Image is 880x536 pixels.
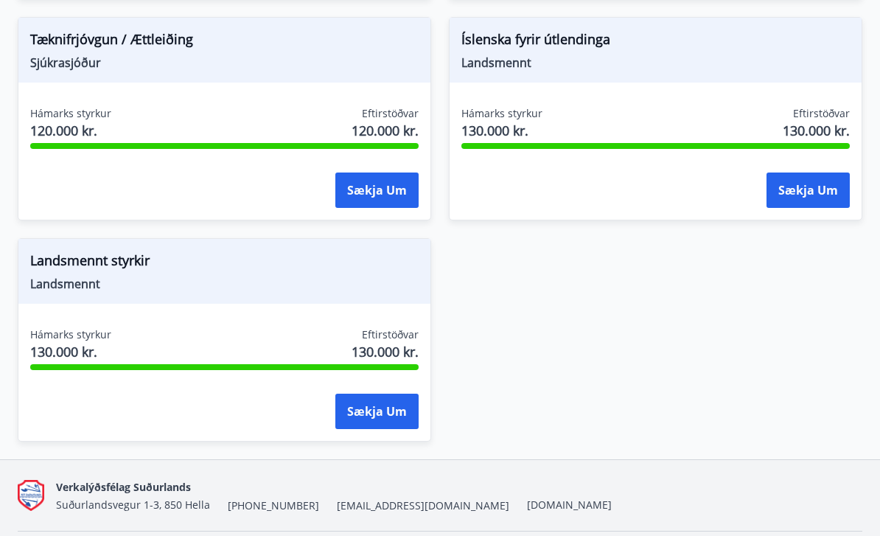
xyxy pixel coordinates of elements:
span: Eftirstöðvar [362,106,419,121]
span: Landsmennt styrkir [30,251,419,276]
span: Eftirstöðvar [793,106,850,121]
span: [EMAIL_ADDRESS][DOMAIN_NAME] [337,498,509,513]
span: Verkalýðsfélag Suðurlands [56,480,191,494]
span: 130.000 kr. [30,342,111,361]
span: Suðurlandsvegur 1-3, 850 Hella [56,498,210,512]
span: [PHONE_NUMBER] [228,498,319,513]
button: Sækja um [766,173,850,208]
span: 130.000 kr. [461,121,542,140]
button: Sækja um [335,394,419,429]
span: 130.000 kr. [352,342,419,361]
span: 130.000 kr. [783,121,850,140]
span: Sjúkrasjóður [30,55,419,71]
a: [DOMAIN_NAME] [527,498,612,512]
span: 120.000 kr. [30,121,111,140]
span: Hámarks styrkur [30,106,111,121]
span: 120.000 kr. [352,121,419,140]
button: Sækja um [335,173,419,208]
span: Landsmennt [461,55,850,71]
span: Íslenska fyrir útlendinga [461,29,850,55]
span: Hámarks styrkur [461,106,542,121]
span: Eftirstöðvar [362,327,419,342]
span: Tæknifrjóvgun / Ættleiðing [30,29,419,55]
img: Q9do5ZaFAFhn9lajViqaa6OIrJ2A2A46lF7VsacK.png [18,480,44,512]
span: Landsmennt [30,276,419,292]
span: Hámarks styrkur [30,327,111,342]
